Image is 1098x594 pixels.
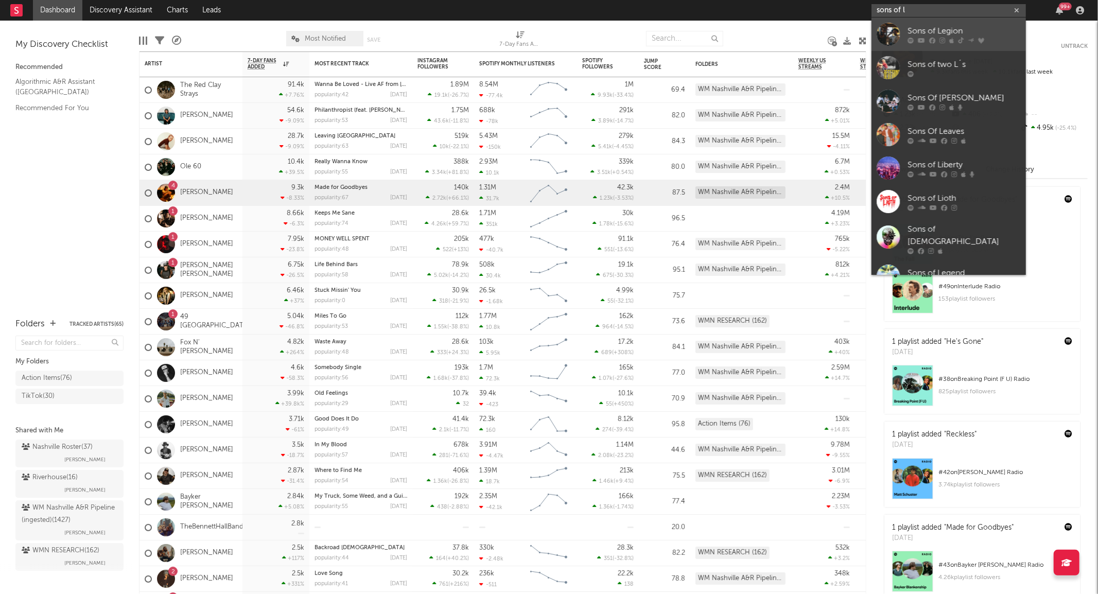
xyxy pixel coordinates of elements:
a: Riverhouse(16)[PERSON_NAME] [15,470,124,498]
div: 31.7k [479,195,499,202]
a: Keeps Me Sane [315,211,355,216]
div: -9.09 % [280,117,304,124]
span: 7-Day Fans Added [248,58,281,70]
div: ( ) [591,92,634,98]
div: popularity: 0 [315,298,345,304]
div: 112k [456,313,469,320]
div: Keeps Me Sane [315,211,407,216]
div: +7.76 % [279,92,304,98]
div: 5.43M [479,133,498,139]
div: A&R Pipeline [172,26,181,56]
div: 15.5M [832,133,850,139]
div: Sons Of Leaves [908,125,1021,137]
div: Stuck Missin' You [315,288,407,293]
span: Most Notified [305,36,346,42]
div: ( ) [425,220,469,227]
span: 5.02k [434,273,448,278]
div: MONEY WELL SPENT [315,236,407,242]
div: ( ) [436,246,469,253]
div: [DATE] [390,118,407,124]
span: -25.4 % [1054,126,1077,131]
svg: Chart title [526,206,572,232]
div: 140k [454,184,469,191]
div: Riverhouse ( 16 ) [22,471,78,484]
a: "Made for Goodbyes" [944,524,1014,531]
div: ( ) [427,117,469,124]
div: 291k [619,107,634,114]
a: [PERSON_NAME] [180,574,233,583]
div: -5.22 % [827,246,850,253]
div: 87.5 [644,187,685,199]
a: Miles To Go [315,313,346,319]
div: 4.26k playlist followers [938,571,1072,584]
span: [PERSON_NAME] [64,557,106,569]
div: ( ) [591,117,634,124]
div: WM Nashville A&R Pipeline (ingested) ( 1427 ) [22,502,115,527]
div: Edit Columns [139,26,147,56]
div: # 43 on Bayker [PERSON_NAME] Radio [938,559,1072,571]
div: Really Wanna Know [315,159,407,165]
button: Tracked Artists(65) [69,322,124,327]
a: Sons of Lioth [872,185,1026,218]
div: ( ) [427,272,469,278]
a: [PERSON_NAME] [180,420,233,429]
span: +0.54 % [612,170,632,176]
div: 4.95k [1019,121,1088,135]
a: Action Items(76) [15,371,124,386]
span: 675 [603,273,613,278]
div: +4.21 % [825,272,850,278]
a: Sons of Legion [872,18,1026,51]
div: 1.77M [479,313,497,320]
div: Spotify Monthly Listeners [479,61,556,67]
span: -32.1 % [615,299,632,304]
a: Recommended For You [15,102,113,114]
a: [PERSON_NAME] [180,394,233,403]
a: WM Nashville A&R Pipeline (ingested)(1427)[PERSON_NAME] [15,500,124,540]
div: popularity: 55 [315,169,348,175]
div: Folders [695,61,773,67]
span: 9.93k [598,93,613,98]
div: 4.99k [616,287,634,294]
a: [PERSON_NAME] [180,549,233,557]
div: WM Nashville A&R Pipeline (ingested) (1427) [695,161,786,173]
div: 84.3 [644,135,685,148]
div: # 49 on Interlude Radio [938,281,1072,293]
a: "Reckless" [944,431,977,438]
svg: Chart title [526,129,572,154]
div: 339k [619,159,634,165]
span: -30.3 % [614,273,632,278]
div: +39.5 % [279,169,304,176]
a: Leaving [GEOGRAPHIC_DATA] [315,133,395,139]
div: +10.5 % [825,195,850,201]
a: Really Wanna Know [315,159,368,165]
div: 1M [625,81,634,88]
div: Leaving Carolina [315,133,407,139]
div: 42.3k [617,184,634,191]
button: 99+ [1056,6,1063,14]
a: #42on[PERSON_NAME] Radio3.74kplaylist followers [884,458,1080,507]
div: WM Nashville A&R Pipeline (ingested) (1427) [695,186,786,199]
div: 5.04k [287,313,304,320]
span: [PERSON_NAME] [64,484,106,496]
div: popularity: 48 [315,247,349,252]
svg: Chart title [526,103,572,129]
div: ( ) [426,195,469,201]
div: Most Recent Track [315,61,392,67]
div: Sons of Liberty [908,159,1021,171]
div: 825 playlist followers [938,386,1072,398]
div: -46.8 % [280,323,304,330]
div: -150k [479,144,501,150]
div: # 42 on [PERSON_NAME] Radio [938,466,1072,479]
div: Sons of [DEMOGRAPHIC_DATA] [908,223,1021,248]
div: [DATE] [390,221,407,226]
div: 26.5k [479,287,496,294]
div: 8.66k [287,210,304,217]
span: 3.34k [432,170,446,176]
a: My Truck, Some Weed, and a Guitar [315,494,410,499]
div: 153 playlist followers [938,293,1072,305]
a: [PERSON_NAME] [180,240,233,249]
span: 19.1k [434,93,448,98]
div: ( ) [591,143,634,150]
a: [PERSON_NAME] [180,471,233,480]
div: 279k [619,133,634,139]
